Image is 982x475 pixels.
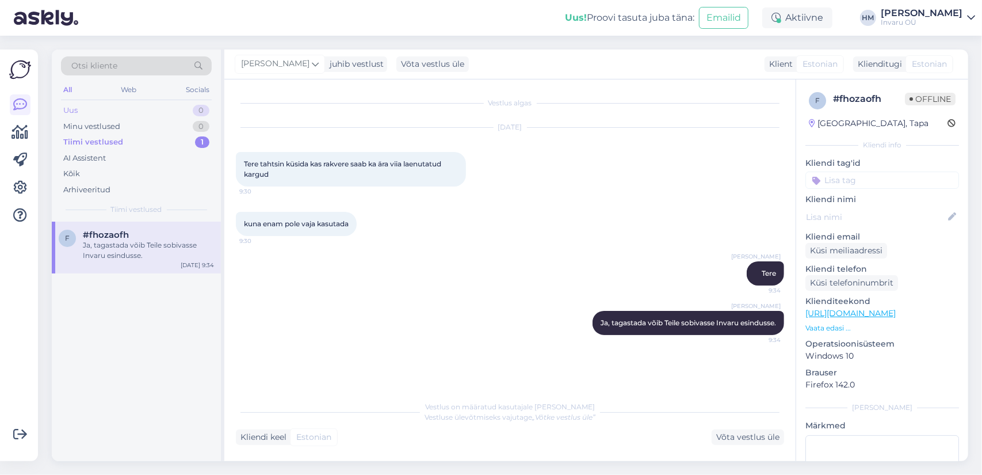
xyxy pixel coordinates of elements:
[805,243,887,259] div: Küsi meiliaadressi
[425,402,595,411] span: Vestlus on määratud kasutajale [PERSON_NAME]
[881,9,962,18] div: [PERSON_NAME]
[805,402,959,413] div: [PERSON_NAME]
[63,105,78,116] div: Uus
[805,323,959,333] p: Vaata edasi ...
[565,11,694,25] div: Proovi tasuta juba täna:
[532,413,595,421] i: „Võtke vestlus üle”
[236,122,784,132] div: [DATE]
[805,275,898,291] div: Küsi telefoninumbrit
[9,59,31,81] img: Askly Logo
[803,58,838,70] span: Estonian
[63,168,80,180] div: Kõik
[712,430,784,445] div: Võta vestlus üle
[195,136,209,148] div: 1
[396,56,469,72] div: Võta vestlus üle
[699,7,748,29] button: Emailid
[239,187,282,196] span: 9:30
[738,336,781,344] span: 9:34
[762,269,776,278] span: Tere
[805,367,959,379] p: Brauser
[71,60,117,72] span: Otsi kliente
[805,193,959,206] p: Kliendi nimi
[809,117,928,130] div: [GEOGRAPHIC_DATA], Tapa
[912,58,947,70] span: Estonian
[83,240,214,261] div: Ja, tagastada võib Teile sobivasse Invaru esindusse.
[765,58,793,70] div: Klient
[805,350,959,362] p: Windows 10
[193,121,209,132] div: 0
[731,302,781,310] span: [PERSON_NAME]
[805,263,959,275] p: Kliendi telefon
[119,82,139,97] div: Web
[239,237,282,245] span: 9:30
[325,58,384,70] div: juhib vestlust
[236,98,784,108] div: Vestlus algas
[61,82,74,97] div: All
[565,12,587,23] b: Uus!
[601,318,776,327] span: Ja, tagastada võib Teile sobivasse Invaru esindusse.
[805,172,959,189] input: Lisa tag
[881,9,975,27] a: [PERSON_NAME]Invaru OÜ
[63,136,123,148] div: Tiimi vestlused
[815,96,820,105] span: f
[731,252,781,261] span: [PERSON_NAME]
[244,219,349,228] span: kuna enam pole vaja kasutada
[860,10,876,26] div: HM
[184,82,212,97] div: Socials
[738,286,781,295] span: 9:34
[236,431,286,443] div: Kliendi keel
[805,295,959,307] p: Klienditeekond
[193,105,209,116] div: 0
[181,261,214,269] div: [DATE] 9:34
[853,58,902,70] div: Klienditugi
[63,184,110,196] div: Arhiveeritud
[762,7,832,28] div: Aktiivne
[241,58,309,70] span: [PERSON_NAME]
[905,93,956,105] span: Offline
[805,231,959,243] p: Kliendi email
[805,338,959,350] p: Operatsioonisüsteem
[425,413,595,421] span: Vestluse ülevõtmiseks vajutage
[244,159,443,178] span: Tere tahtsin küsida kas rakvere saab ka ära viia laenutatud kargud
[805,157,959,169] p: Kliendi tag'id
[63,153,106,164] div: AI Assistent
[805,379,959,391] p: Firefox 142.0
[805,420,959,432] p: Märkmed
[83,230,129,240] span: #fhozaofh
[881,18,962,27] div: Invaru OÜ
[111,204,162,215] span: Tiimi vestlused
[296,431,331,443] span: Estonian
[833,92,905,106] div: # fhozaofh
[63,121,120,132] div: Minu vestlused
[805,308,896,318] a: [URL][DOMAIN_NAME]
[805,140,959,150] div: Kliendi info
[806,211,946,223] input: Lisa nimi
[65,234,70,242] span: f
